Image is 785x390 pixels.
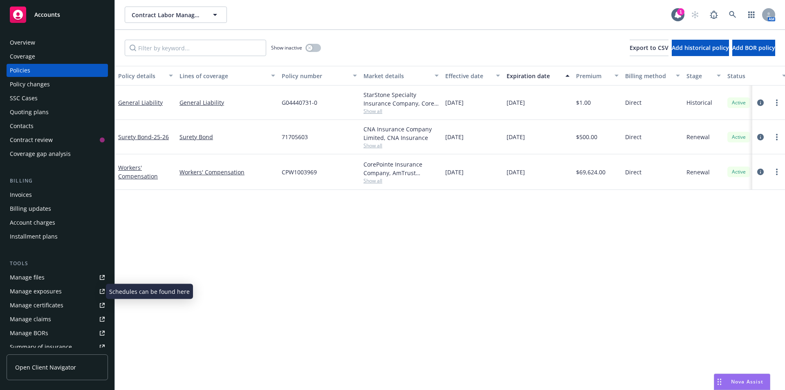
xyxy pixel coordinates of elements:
[442,66,503,86] button: Effective date
[7,230,108,243] a: Installment plans
[731,168,747,176] span: Active
[731,99,747,106] span: Active
[503,66,573,86] button: Expiration date
[573,66,622,86] button: Premium
[10,299,63,312] div: Manage certificates
[687,7,703,23] a: Start snowing
[743,7,760,23] a: Switch app
[731,133,747,141] span: Active
[686,98,712,107] span: Historical
[15,363,76,372] span: Open Client Navigator
[672,40,729,56] button: Add historical policy
[10,147,71,160] div: Coverage gap analysis
[7,106,108,119] a: Quoting plans
[686,72,712,80] div: Stage
[7,299,108,312] a: Manage certificates
[677,8,684,16] div: 1
[576,168,606,176] span: $69,624.00
[10,50,35,63] div: Coverage
[686,133,710,141] span: Renewal
[625,72,671,80] div: Billing method
[445,72,491,80] div: Effective date
[756,132,765,142] a: circleInformation
[706,7,722,23] a: Report a Bug
[7,188,108,201] a: Invoices
[360,66,442,86] button: Market details
[714,374,770,390] button: Nova Assist
[282,72,348,80] div: Policy number
[278,66,360,86] button: Policy number
[7,78,108,91] a: Policy changes
[10,133,53,147] div: Contract review
[115,66,176,86] button: Policy details
[7,216,108,229] a: Account charges
[7,327,108,340] a: Manage BORs
[10,106,49,119] div: Quoting plans
[772,98,782,108] a: more
[10,92,38,105] div: SSC Cases
[756,167,765,177] a: circleInformation
[179,72,266,80] div: Lines of coverage
[7,202,108,215] a: Billing updates
[10,188,32,201] div: Invoices
[7,50,108,63] a: Coverage
[7,313,108,326] a: Manage claims
[118,99,163,106] a: General Liability
[7,177,108,185] div: Billing
[507,98,525,107] span: [DATE]
[714,374,724,390] div: Drag to move
[10,119,34,133] div: Contacts
[10,327,48,340] div: Manage BORs
[7,36,108,49] a: Overview
[7,3,108,26] a: Accounts
[7,285,108,298] span: Manage exposures
[7,64,108,77] a: Policies
[576,72,610,80] div: Premium
[176,66,278,86] button: Lines of coverage
[118,133,169,141] a: Surety Bond
[772,132,782,142] a: more
[10,202,51,215] div: Billing updates
[271,44,302,51] span: Show inactive
[445,98,464,107] span: [DATE]
[363,177,439,184] span: Show all
[445,168,464,176] span: [DATE]
[282,98,317,107] span: G04440731-0
[7,259,108,268] div: Tools
[125,7,227,23] button: Contract Labor Management, Inc. / [PERSON_NAME]
[683,66,724,86] button: Stage
[731,378,763,385] span: Nova Assist
[363,108,439,115] span: Show all
[507,168,525,176] span: [DATE]
[132,11,202,19] span: Contract Labor Management, Inc. / [PERSON_NAME]
[118,164,158,180] a: Workers' Compensation
[724,7,741,23] a: Search
[630,40,668,56] button: Export to CSV
[10,78,50,91] div: Policy changes
[10,271,45,284] div: Manage files
[7,92,108,105] a: SSC Cases
[445,133,464,141] span: [DATE]
[179,168,275,176] a: Workers' Compensation
[7,119,108,133] a: Contacts
[10,340,72,354] div: Summary of insurance
[7,340,108,354] a: Summary of insurance
[672,44,729,52] span: Add historical policy
[630,44,668,52] span: Export to CSV
[363,90,439,108] div: StarStone Specialty Insurance Company, Core Specialty
[10,64,30,77] div: Policies
[625,133,641,141] span: Direct
[507,72,561,80] div: Expiration date
[10,216,55,229] div: Account charges
[179,133,275,141] a: Surety Bond
[727,72,777,80] div: Status
[34,11,60,18] span: Accounts
[152,133,169,141] span: - 25-26
[576,133,597,141] span: $500.00
[622,66,683,86] button: Billing method
[118,72,164,80] div: Policy details
[363,160,439,177] div: CorePointe Insurance Company, AmTrust Financial Services, Risico Insurance Services, Inc.
[363,125,439,142] div: CNA Insurance Company Limited, CNA Insurance
[7,147,108,160] a: Coverage gap analysis
[7,271,108,284] a: Manage files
